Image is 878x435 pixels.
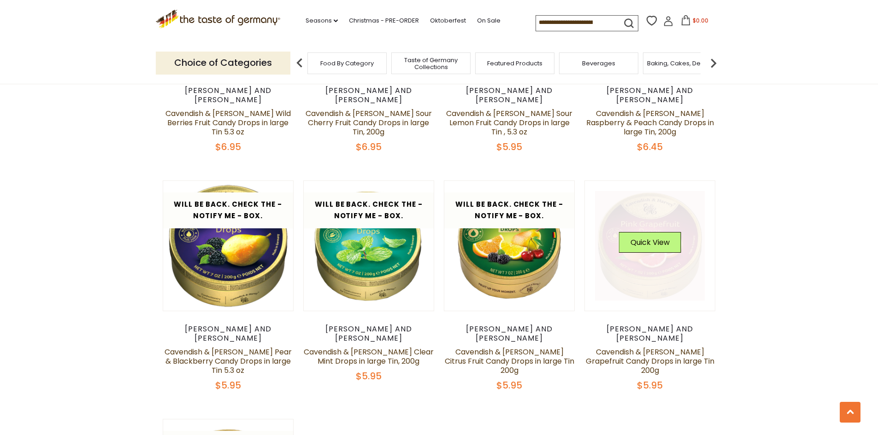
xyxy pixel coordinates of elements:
span: $0.00 [693,17,708,24]
a: Taste of Germany Collections [394,57,468,70]
span: $6.45 [637,140,663,153]
div: [PERSON_NAME] and [PERSON_NAME] [163,86,294,104]
a: Oktoberfest [430,16,466,26]
a: Featured Products [487,60,542,67]
a: Food By Category [320,60,374,67]
img: previous arrow [290,54,309,72]
a: Cavendish & [PERSON_NAME] Raspberry & Peach Candy Drops in large Tin, 200g [586,108,714,137]
div: [PERSON_NAME] and [PERSON_NAME] [584,86,716,104]
a: On Sale [477,16,501,26]
span: $6.95 [356,140,382,153]
div: [PERSON_NAME] and [PERSON_NAME] [444,325,575,343]
a: Seasons [306,16,338,26]
span: $5.95 [637,379,663,392]
a: Cavendish & [PERSON_NAME] Pear & Blackberry Candy Drops in large Tin 5.3 oz [165,347,292,376]
a: Christmas - PRE-ORDER [349,16,419,26]
div: [PERSON_NAME] and [PERSON_NAME] [163,325,294,343]
div: [PERSON_NAME] and [PERSON_NAME] [303,86,435,104]
span: $5.95 [496,379,522,392]
a: Cavendish & [PERSON_NAME] Citrus Fruit Candy Drops in large Tin 200g [445,347,574,376]
button: Quick View [619,232,681,253]
a: Baking, Cakes, Desserts [647,60,719,67]
a: Cavendish & [PERSON_NAME] Wild Berries Fruit Candy Drops in large Tin 5.3 oz [165,108,291,137]
span: $6.95 [215,140,241,153]
a: Cavendish & [PERSON_NAME] Sour Cherry Fruit Candy Drops in large Tin, 200g [306,108,432,137]
a: Beverages [582,60,615,67]
a: Cavendish & [PERSON_NAME] Grapefruit Candy Drops in large Tin 200g [586,347,714,376]
p: Choice of Categories [156,52,290,74]
div: [PERSON_NAME] and [PERSON_NAME] [584,325,716,343]
div: [PERSON_NAME] and [PERSON_NAME] [444,86,575,104]
button: $0.00 [675,15,714,29]
span: $5.95 [215,379,241,392]
div: [PERSON_NAME] and [PERSON_NAME] [303,325,435,343]
img: Cavendish [163,181,294,311]
span: $5.95 [356,370,382,383]
span: $5.95 [496,140,522,153]
img: Cavendish [585,181,715,311]
img: next arrow [704,54,723,72]
a: Cavendish & [PERSON_NAME] Sour Lemon Fruit Candy Drops in large Tin , 5.3 oz [446,108,572,137]
img: Cavendish [444,181,575,311]
img: Cavendish [304,181,434,311]
a: Cavendish & [PERSON_NAME] Clear Mint Drops in large Tin, 200g [304,347,434,366]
